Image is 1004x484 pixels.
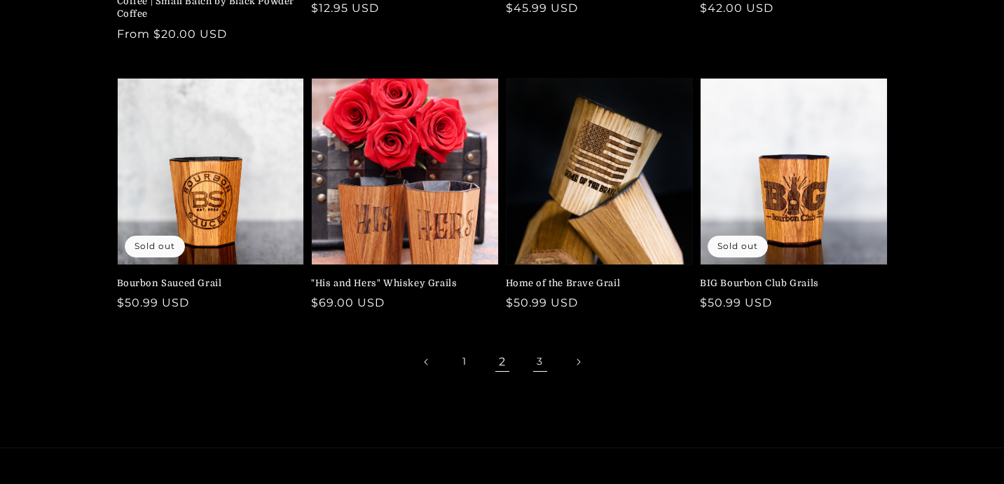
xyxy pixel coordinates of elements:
nav: Pagination [117,347,888,377]
a: Page 1 [449,347,480,377]
a: Previous page [411,347,442,377]
a: Page 3 [525,347,556,377]
a: "His and Hers" Whiskey Grails [311,277,490,290]
a: Next page [563,347,593,377]
a: BIG Bourbon Club Grails [700,277,879,290]
span: Page 2 [487,347,518,377]
a: Home of the Brave Grail [506,277,685,290]
a: Bourbon Sauced Grail [117,277,296,290]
